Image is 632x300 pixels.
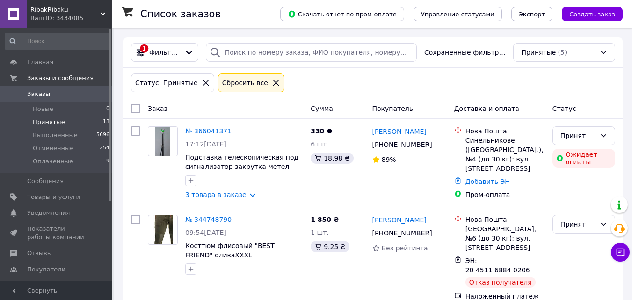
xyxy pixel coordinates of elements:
[185,127,232,135] a: № 366041371
[33,131,78,139] span: Выполненные
[220,78,270,88] div: Сбросить все
[27,225,87,241] span: Показатели работы компании
[149,48,180,57] span: Фильтры
[185,140,226,148] span: 17:12[DATE]
[33,157,73,166] span: Оплаченные
[33,144,73,153] span: Отмененные
[372,127,427,136] a: [PERSON_NAME]
[311,140,329,148] span: 6 шт.
[521,48,556,57] span: Принятые
[27,193,80,201] span: Товары и услуги
[206,43,417,62] input: Поиск по номеру заказа, ФИО покупателя, номеру телефона, Email, номеру накладной
[311,105,333,112] span: Сумма
[465,215,545,224] div: Нова Пошта
[372,105,414,112] span: Покупатель
[33,105,53,113] span: Новые
[465,277,536,288] div: Отказ получателя
[106,105,109,113] span: 0
[519,11,545,18] span: Экспорт
[153,215,173,244] img: Фото товару
[370,138,434,151] div: [PHONE_NUMBER]
[100,144,109,153] span: 254
[372,215,427,225] a: [PERSON_NAME]
[185,191,247,198] a: 3 товара в заказе
[288,10,397,18] span: Скачать отчет по пром-оплате
[311,153,353,164] div: 18.98 ₴
[465,126,545,136] div: Нова Пошта
[27,249,52,257] span: Отзывы
[382,156,396,163] span: 89%
[311,127,332,135] span: 330 ₴
[511,7,552,21] button: Экспорт
[148,215,178,245] a: Фото товару
[27,265,65,274] span: Покупатели
[185,229,226,236] span: 09:54[DATE]
[133,78,200,88] div: Статус: Принятые
[185,154,298,180] a: Подставка телескопическая под сигнализатор закрутка метел 120см.
[311,241,349,252] div: 9.25 ₴
[465,178,510,185] a: Добавить ЭН
[311,216,339,223] span: 1 850 ₴
[27,58,53,66] span: Главная
[30,6,101,14] span: RibakRibaku
[560,219,596,229] div: Принят
[552,105,576,112] span: Статус
[311,229,329,236] span: 1 шт.
[560,131,596,141] div: Принят
[5,33,110,50] input: Поиск
[33,118,65,126] span: Принятые
[558,49,567,56] span: (5)
[96,131,109,139] span: 5696
[569,11,615,18] span: Создать заказ
[465,224,545,252] div: [GEOGRAPHIC_DATA], №6 (до 30 кг): вул. [STREET_ADDRESS]
[185,216,232,223] a: № 344748790
[106,157,109,166] span: 9
[27,74,94,82] span: Заказы и сообщения
[30,14,112,22] div: Ваш ID: 3434085
[421,11,494,18] span: Управление статусами
[27,90,50,98] span: Заказы
[185,242,275,259] a: Косттюм флисовый "BEST FRIEND" оливаXXXL
[148,105,167,112] span: Заказ
[414,7,502,21] button: Управление статусами
[382,244,428,252] span: Без рейтинга
[103,118,109,126] span: 13
[148,126,178,156] a: Фото товару
[562,7,623,21] button: Создать заказ
[27,177,64,185] span: Сообщения
[280,7,404,21] button: Скачать отчет по пром-оплате
[155,127,170,156] img: Фото товару
[611,243,630,262] button: Чат с покупателем
[552,149,615,168] div: Ожидает оплаты
[27,209,70,217] span: Уведомления
[465,136,545,173] div: Синельникове ([GEOGRAPHIC_DATA].), №4 (до 30 кг): вул. [STREET_ADDRESS]
[465,190,545,199] div: Пром-оплата
[424,48,506,57] span: Сохраненные фильтры:
[465,257,530,274] span: ЭН: 20 4511 6884 0206
[370,227,434,240] div: [PHONE_NUMBER]
[454,105,519,112] span: Доставка и оплата
[552,10,623,17] a: Создать заказ
[140,8,221,20] h1: Список заказов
